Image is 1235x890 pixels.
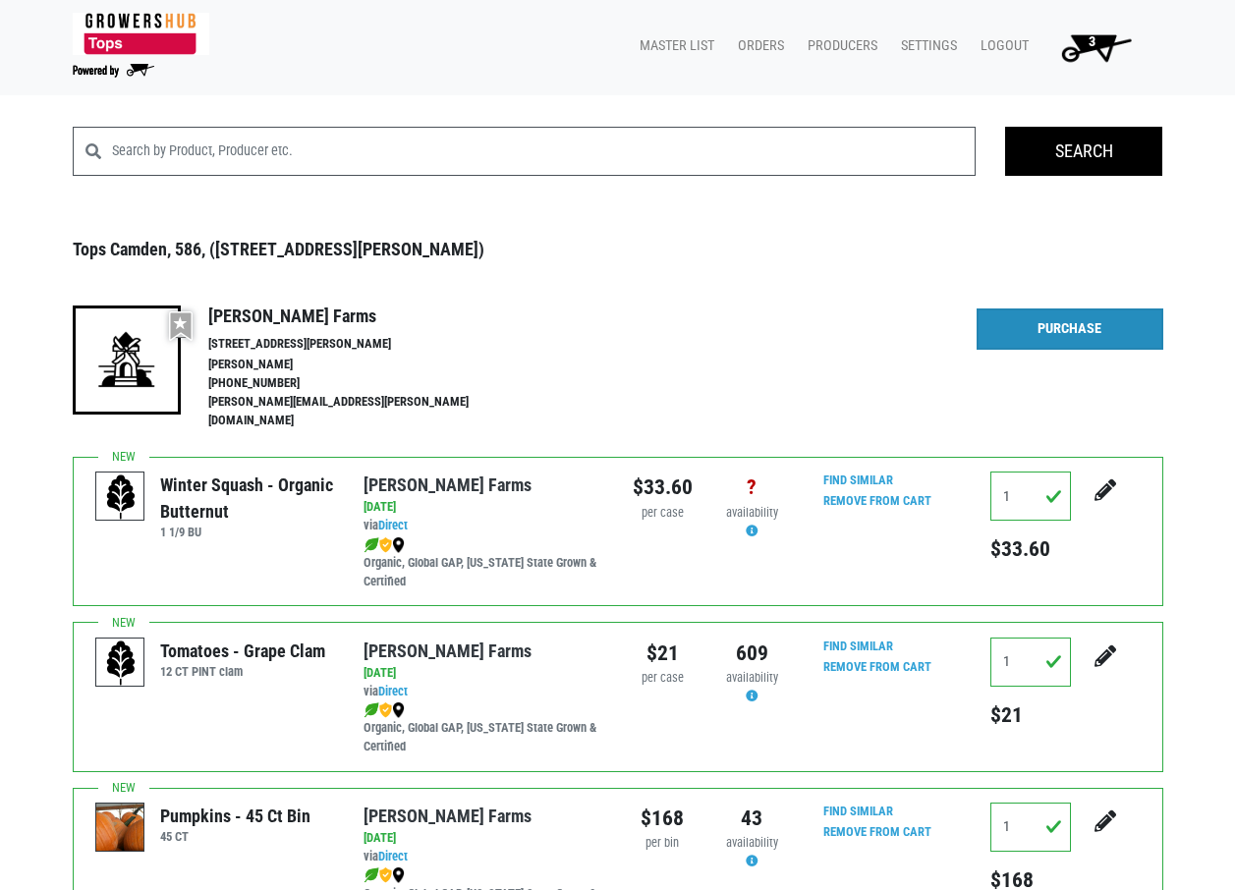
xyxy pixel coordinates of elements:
[977,308,1163,350] a: Purchase
[722,28,792,65] a: Orders
[378,684,408,698] a: Direct
[722,803,782,834] div: 43
[392,702,405,718] img: map_marker-0e94453035b3232a4d21701695807de9.png
[885,28,965,65] a: Settings
[208,393,511,430] li: [PERSON_NAME][EMAIL_ADDRESS][PERSON_NAME][DOMAIN_NAME]
[378,518,408,532] a: Direct
[823,804,893,818] a: Find Similar
[379,702,392,718] img: safety-e55c860ca8c00a9c171001a62a92dabd.png
[823,639,893,653] a: Find Similar
[633,669,693,688] div: per case
[633,834,693,853] div: per bin
[812,490,943,513] input: Remove From Cart
[1052,28,1140,67] img: Cart
[208,374,511,393] li: [PHONE_NUMBER]
[364,498,602,517] div: [DATE]
[633,803,693,834] div: $168
[726,505,778,520] span: availability
[633,472,693,503] div: $33.60
[160,803,310,829] div: Pumpkins - 45 ct Bin
[722,472,782,503] div: ?
[823,473,893,487] a: Find Similar
[364,829,602,848] div: [DATE]
[965,28,1037,65] a: Logout
[990,702,1071,728] h5: $21
[633,504,693,523] div: per case
[73,64,154,78] img: Powered by Big Wheelbarrow
[112,127,977,176] input: Search by Product, Producer etc.
[96,819,145,836] a: Pumpkins - 45 ct Bin
[1037,28,1148,67] a: 3
[364,640,532,661] a: [PERSON_NAME] Farms
[726,670,778,685] span: availability
[208,335,511,354] li: [STREET_ADDRESS][PERSON_NAME]
[208,306,511,327] h4: [PERSON_NAME] Farms
[379,537,392,553] img: safety-e55c860ca8c00a9c171001a62a92dabd.png
[160,525,334,539] h6: 1 1/9 BU
[73,13,209,55] img: 279edf242af8f9d49a69d9d2afa010fb.png
[812,656,943,679] input: Remove From Cart
[392,537,405,553] img: map_marker-0e94453035b3232a4d21701695807de9.png
[633,638,693,669] div: $21
[990,638,1071,687] input: Qty
[96,639,145,688] img: placeholder-variety-43d6402dacf2d531de610a020419775a.svg
[364,537,379,553] img: leaf-e5c59151409436ccce96b2ca1b28e03c.png
[364,806,532,826] a: [PERSON_NAME] Farms
[1005,127,1162,176] input: Search
[812,821,943,844] input: Remove From Cart
[160,638,325,664] div: Tomatoes - Grape Clam
[96,473,145,522] img: placeholder-variety-43d6402dacf2d531de610a020419775a.svg
[364,683,602,701] div: via
[392,867,405,883] img: map_marker-0e94453035b3232a4d21701695807de9.png
[364,517,602,535] div: via
[364,474,532,495] a: [PERSON_NAME] Farms
[160,472,334,525] div: Winter Squash - Organic Butternut
[364,848,602,866] div: via
[378,849,408,863] a: Direct
[364,664,602,683] div: [DATE]
[364,700,602,756] div: Organic, Global GAP, [US_STATE] State Grown & Certified
[73,306,181,414] img: 19-7441ae2ccb79c876ff41c34f3bd0da69.png
[990,536,1071,562] h5: $33.60
[364,702,379,718] img: leaf-e5c59151409436ccce96b2ca1b28e03c.png
[792,28,885,65] a: Producers
[160,664,325,679] h6: 12 CT PINT clam
[208,356,511,374] li: [PERSON_NAME]
[73,239,1163,260] h3: Tops Camden, 586, ([STREET_ADDRESS][PERSON_NAME])
[1089,33,1095,50] span: 3
[364,867,379,883] img: leaf-e5c59151409436ccce96b2ca1b28e03c.png
[160,829,310,844] h6: 45 CT
[726,835,778,850] span: availability
[624,28,722,65] a: Master List
[990,803,1071,852] input: Qty
[364,535,602,591] div: Organic, Global GAP, [US_STATE] State Grown & Certified
[990,472,1071,521] input: Qty
[96,804,145,853] img: thumbnail-1bebd04f8b15c5af5e45833110fd7731.png
[722,638,782,669] div: 609
[379,867,392,883] img: safety-e55c860ca8c00a9c171001a62a92dabd.png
